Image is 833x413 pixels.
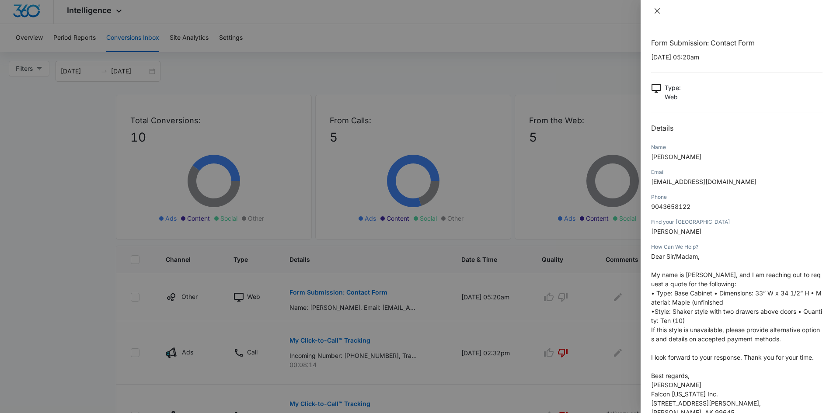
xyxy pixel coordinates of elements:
span: close [654,7,661,14]
div: Find your [GEOGRAPHIC_DATA] [651,218,823,226]
h1: Form Submission: Contact Form [651,38,823,48]
span: Dear Sir/Madam, [651,253,700,260]
span: •⁠ ⁠Type: Base Cabinet • Dimensions: 33” W x 34 1/2” H • Material: Maple (unfinished [651,289,822,306]
div: Name [651,143,823,151]
span: Falcon [US_STATE] Inc. [651,390,718,398]
span: Best regards, [651,372,690,379]
div: Phone [651,193,823,201]
span: [PERSON_NAME] [651,381,701,389]
p: [DATE] 05:20am [651,52,823,62]
span: [PERSON_NAME] [651,153,701,160]
span: [PERSON_NAME] [651,228,701,235]
span: •Style: Shaker style with two drawers above doors • Quantity: Ten (10) [651,308,822,324]
span: I look forward to your response. Thank you for your time. [651,354,814,361]
span: [EMAIL_ADDRESS][DOMAIN_NAME] [651,178,756,185]
div: Email [651,168,823,176]
span: My name is [PERSON_NAME], and I am reaching out to request a quote for the following: [651,271,821,288]
span: If this style is unavailable, please provide alternative options and details on accepted payment ... [651,326,820,343]
div: How Can We Help? [651,243,823,251]
h2: Details [651,123,823,133]
p: Type : [665,83,681,92]
button: Close [651,7,663,15]
span: [STREET_ADDRESS][PERSON_NAME], [651,399,761,407]
span: 9043658122 [651,203,690,210]
p: Web [665,92,681,101]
